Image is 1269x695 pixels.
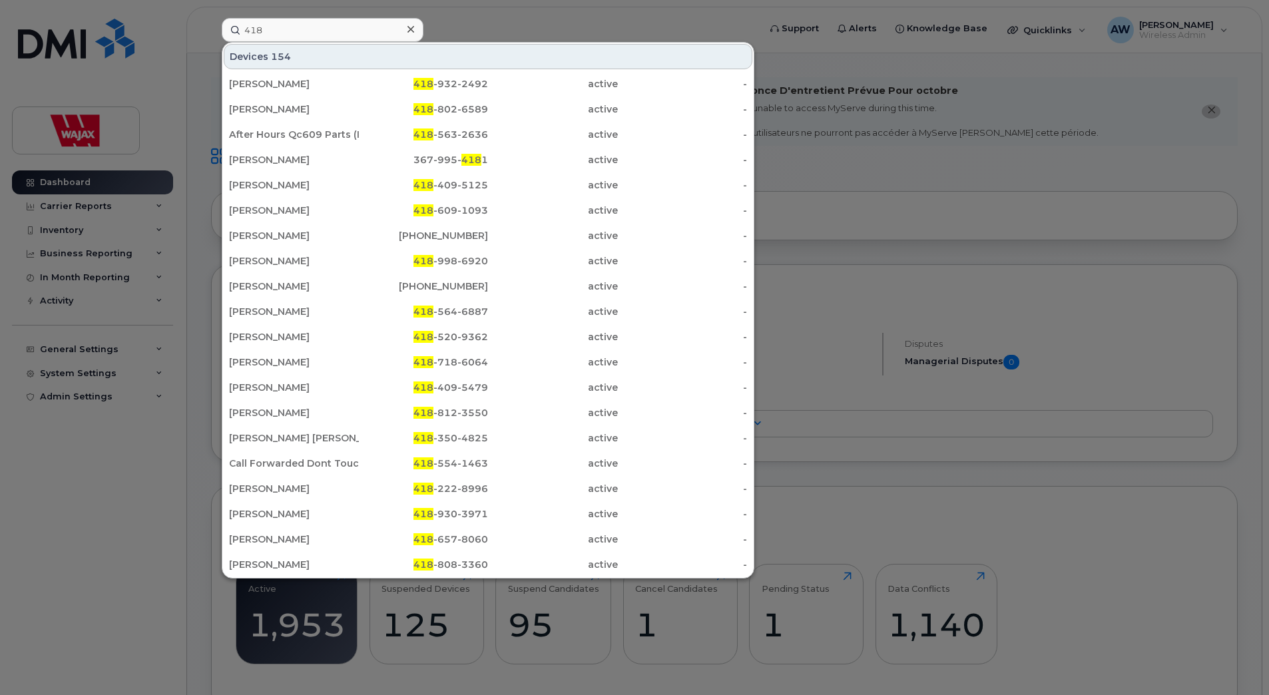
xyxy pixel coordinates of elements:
[229,103,359,116] div: [PERSON_NAME]
[229,533,359,546] div: [PERSON_NAME]
[413,381,433,393] span: 418
[224,173,752,197] a: [PERSON_NAME]418-409-5125active-
[488,558,618,571] div: active
[229,330,359,344] div: [PERSON_NAME]
[229,355,359,369] div: [PERSON_NAME]
[224,325,752,349] a: [PERSON_NAME]418-520-9362active-
[413,255,433,267] span: 418
[488,507,618,521] div: active
[488,305,618,318] div: active
[224,224,752,248] a: [PERSON_NAME][PHONE_NUMBER]active-
[224,249,752,273] a: [PERSON_NAME]418-998-6920active-
[359,406,489,419] div: -812-3550
[413,432,433,444] span: 418
[618,153,748,166] div: -
[618,103,748,116] div: -
[229,128,359,141] div: After Hours Qc609 Parts (I Phone Se 3)
[224,502,752,526] a: [PERSON_NAME]418-930-3971active-
[229,305,359,318] div: [PERSON_NAME]
[229,507,359,521] div: [PERSON_NAME]
[229,431,359,445] div: [PERSON_NAME] [PERSON_NAME]
[359,507,489,521] div: -930-3971
[461,154,481,166] span: 418
[224,97,752,121] a: [PERSON_NAME]418-802-6589active-
[618,457,748,470] div: -
[224,375,752,399] a: [PERSON_NAME]418-409-5479active-
[224,274,752,298] a: [PERSON_NAME][PHONE_NUMBER]active-
[359,280,489,293] div: [PHONE_NUMBER]
[224,451,752,475] a: Call Forwarded Dont Touch [PERSON_NAME]418-554-1463active-
[618,305,748,318] div: -
[229,280,359,293] div: [PERSON_NAME]
[618,254,748,268] div: -
[229,254,359,268] div: [PERSON_NAME]
[618,229,748,242] div: -
[618,355,748,369] div: -
[359,178,489,192] div: -409-5125
[488,381,618,394] div: active
[359,153,489,166] div: 367-995- 1
[224,426,752,450] a: [PERSON_NAME] [PERSON_NAME]418-350-4825active-
[359,457,489,470] div: -554-1463
[618,431,748,445] div: -
[413,508,433,520] span: 418
[229,204,359,217] div: [PERSON_NAME]
[359,204,489,217] div: -609-1093
[618,482,748,495] div: -
[618,507,748,521] div: -
[488,229,618,242] div: active
[618,128,748,141] div: -
[488,457,618,470] div: active
[413,204,433,216] span: 418
[618,381,748,394] div: -
[618,558,748,571] div: -
[359,229,489,242] div: [PHONE_NUMBER]
[224,553,752,577] a: [PERSON_NAME]418-808-3360active-
[224,477,752,501] a: [PERSON_NAME]418-222-8996active-
[229,457,359,470] div: Call Forwarded Dont Touch [PERSON_NAME]
[413,78,433,90] span: 418
[488,204,618,217] div: active
[618,280,748,293] div: -
[224,198,752,222] a: [PERSON_NAME]418-609-1093active-
[413,306,433,318] span: 418
[359,254,489,268] div: -998-6920
[488,280,618,293] div: active
[271,50,291,63] span: 154
[359,482,489,495] div: -222-8996
[359,355,489,369] div: -718-6064
[618,406,748,419] div: -
[618,533,748,546] div: -
[413,103,433,115] span: 418
[359,558,489,571] div: -808-3360
[224,350,752,374] a: [PERSON_NAME]418-718-6064active-
[224,148,752,172] a: [PERSON_NAME]367-995-4181active-
[488,103,618,116] div: active
[488,482,618,495] div: active
[618,77,748,91] div: -
[229,482,359,495] div: [PERSON_NAME]
[413,483,433,495] span: 418
[488,533,618,546] div: active
[488,178,618,192] div: active
[413,356,433,368] span: 418
[413,331,433,343] span: 418
[413,128,433,140] span: 418
[488,128,618,141] div: active
[488,330,618,344] div: active
[359,330,489,344] div: -520-9362
[229,178,359,192] div: [PERSON_NAME]
[229,153,359,166] div: [PERSON_NAME]
[488,355,618,369] div: active
[618,178,748,192] div: -
[488,77,618,91] div: active
[488,406,618,419] div: active
[224,72,752,96] a: [PERSON_NAME]418-932-2492active-
[229,406,359,419] div: [PERSON_NAME]
[618,330,748,344] div: -
[413,457,433,469] span: 418
[229,229,359,242] div: [PERSON_NAME]
[488,153,618,166] div: active
[359,381,489,394] div: -409-5479
[224,300,752,324] a: [PERSON_NAME]418-564-6887active-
